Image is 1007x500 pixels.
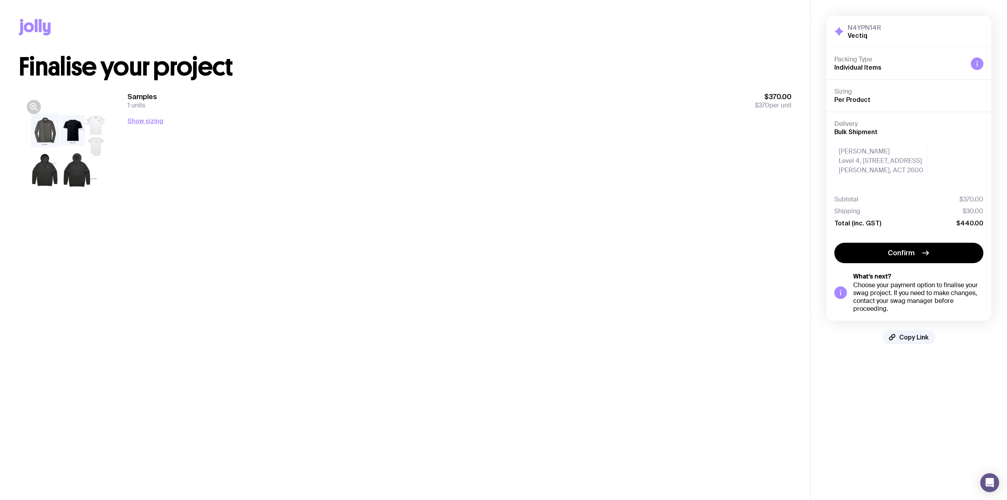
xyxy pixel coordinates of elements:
span: 1 units [127,101,145,109]
h4: Packing Type [834,55,965,63]
span: Copy Link [899,333,929,341]
span: per unit [755,101,791,109]
span: $370.00 [755,92,791,101]
div: Choose your payment option to finalise your swag project. If you need to make changes, contact yo... [853,281,983,313]
span: Individual Items [834,64,882,71]
button: Confirm [834,243,983,263]
div: Open Intercom Messenger [980,473,999,492]
h4: Delivery [834,120,983,128]
h1: Finalise your project [19,54,791,79]
span: $30.00 [963,207,983,215]
button: Show sizing [127,116,163,125]
h2: Vectiq [848,31,881,39]
span: Subtotal [834,196,858,203]
span: $370.00 [959,196,983,203]
span: Per Product [834,96,871,103]
h3: Samples [127,92,157,101]
span: $440.00 [956,219,983,227]
h4: Sizing [834,88,983,96]
div: [PERSON_NAME] Level 4, [STREET_ADDRESS] [PERSON_NAME], ACT 2600 [834,142,928,179]
h3: N4YPN14R [848,24,881,31]
span: Confirm [888,248,915,258]
button: Copy Link [883,330,935,344]
span: Total (inc. GST) [834,219,881,227]
span: Bulk Shipment [834,128,878,135]
span: Shipping [834,207,860,215]
span: $370 [755,101,769,109]
h5: What’s next? [853,273,983,280]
